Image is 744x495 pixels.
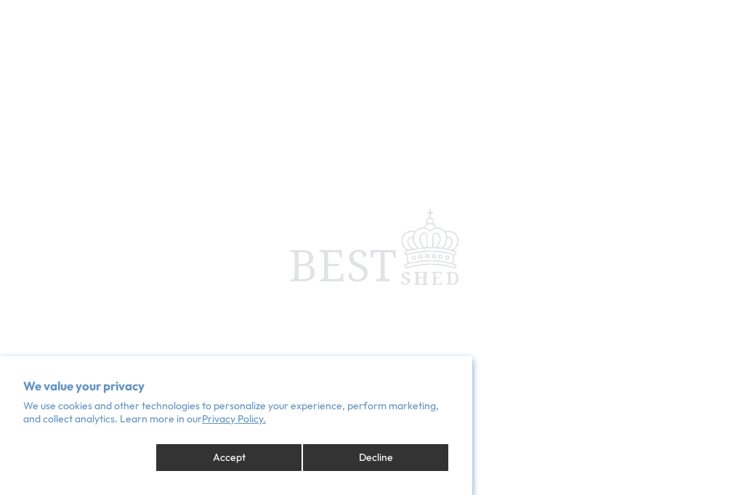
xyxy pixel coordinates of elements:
a: Privacy Policy. [202,412,266,425]
span: Manage preferences [41,451,138,464]
p: We use cookies and other technologies to personalize your experience, perform marketing, and coll... [23,399,449,425]
h2: We value your privacy [23,379,449,393]
button: Decline [302,443,449,472]
button: Manage preferences [23,443,155,472]
button: Accept [155,443,302,472]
